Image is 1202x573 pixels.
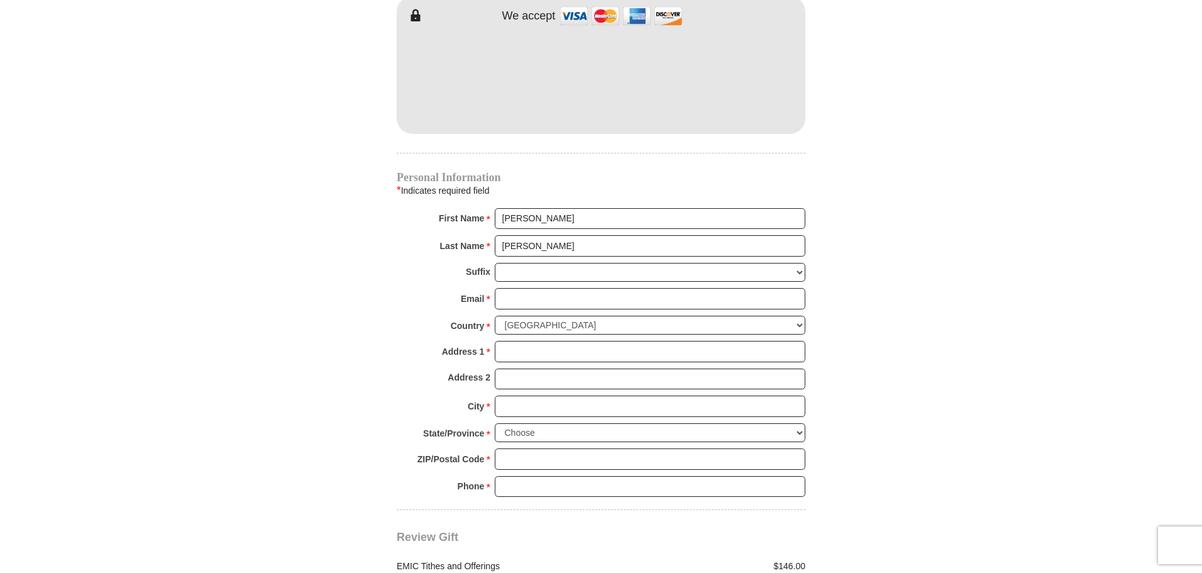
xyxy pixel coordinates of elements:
div: EMIC Tithes and Offerings [390,560,602,573]
div: $146.00 [601,560,812,573]
strong: Address 2 [448,369,490,386]
h4: Personal Information [397,172,805,182]
div: Indicates required field [397,182,805,199]
strong: Suffix [466,263,490,281]
strong: Email [461,290,484,308]
strong: City [468,398,484,415]
strong: First Name [439,209,484,227]
strong: Address 1 [442,343,485,360]
span: Review Gift [397,531,458,543]
strong: State/Province [423,425,484,442]
h4: We accept [502,9,556,23]
strong: Last Name [440,237,485,255]
strong: Phone [458,477,485,495]
strong: ZIP/Postal Code [417,450,485,468]
strong: Country [451,317,485,335]
img: credit cards accepted [558,3,684,30]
